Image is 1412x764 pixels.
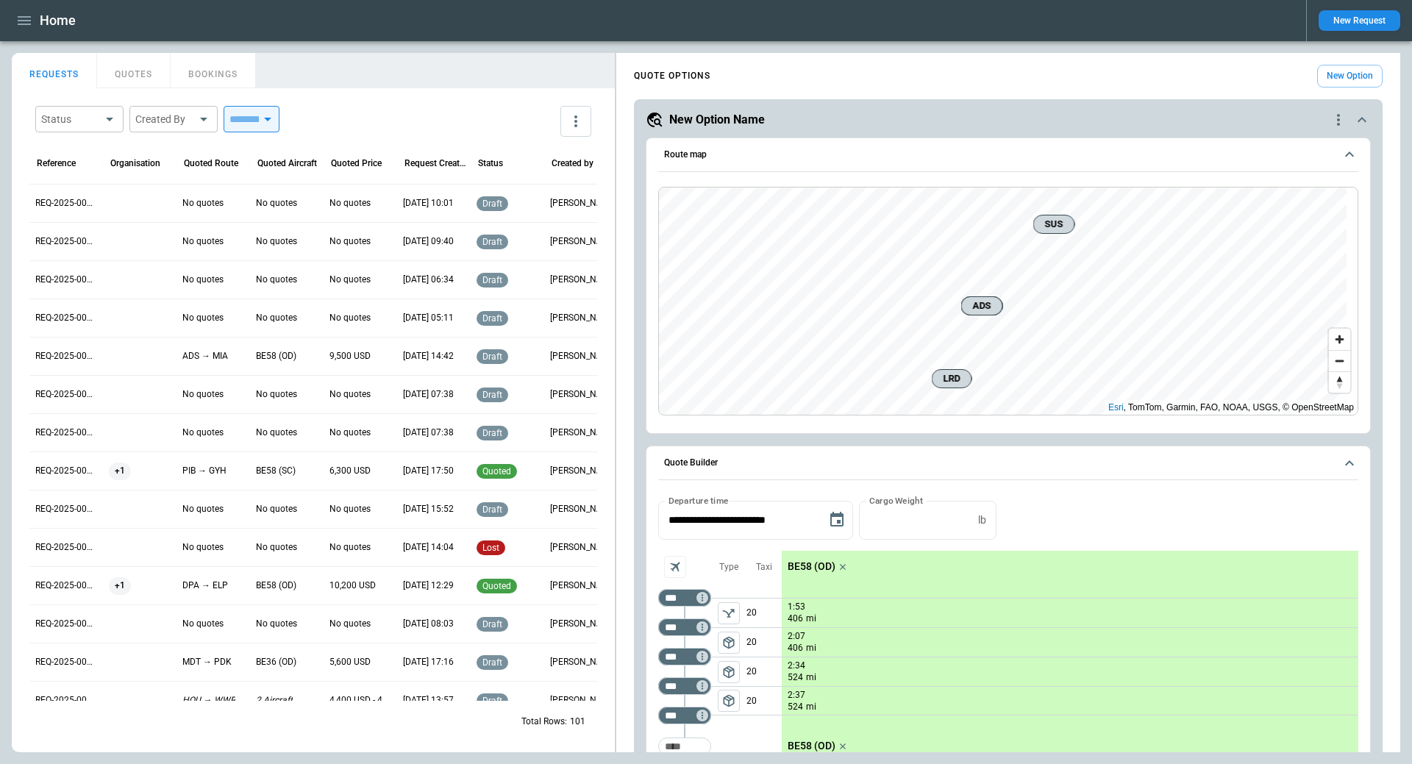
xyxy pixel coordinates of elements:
[403,579,454,592] p: 08/22/2025 12:29
[256,465,296,477] p: BE58 (SC)
[35,503,97,515] p: REQ-2025-000257
[479,351,505,362] span: draft
[1108,400,1354,415] div: , TomTom, Garmin, FAO, NOAA, USGS, © OpenStreetMap
[35,235,97,248] p: REQ-2025-000264
[329,274,371,286] p: No quotes
[550,426,612,439] p: George O'Bryan
[718,602,740,624] button: left aligned
[479,428,505,438] span: draft
[403,541,454,554] p: 08/22/2025 14:04
[978,514,986,526] p: lb
[12,53,97,88] button: REQUESTS
[403,312,454,324] p: 08/27/2025 05:11
[182,350,228,363] p: ADS → MIA
[1329,350,1350,371] button: Zoom out
[521,715,567,728] p: Total Rows:
[664,458,718,468] h6: Quote Builder
[35,426,97,439] p: REQ-2025-000259
[479,504,505,515] span: draft
[658,589,711,607] div: Too short
[560,106,591,137] button: more
[182,465,227,477] p: PIB → GYH
[968,299,996,313] span: ADS
[746,628,782,657] p: 20
[182,388,224,401] p: No quotes
[182,312,224,324] p: No quotes
[788,701,803,713] p: 524
[721,635,736,650] span: package_2
[329,388,371,401] p: No quotes
[256,579,296,592] p: BE58 (OD)
[256,350,296,363] p: BE58 (OD)
[403,503,454,515] p: 08/22/2025 15:52
[718,661,740,683] span: Type of sector
[403,465,454,477] p: 08/22/2025 17:50
[788,601,805,613] p: 1:53
[664,556,686,578] span: Aircraft selection
[256,274,297,286] p: No quotes
[479,619,505,629] span: draft
[479,199,505,209] span: draft
[35,388,97,401] p: REQ-2025-000260
[550,274,612,286] p: George O'Bryan
[184,158,238,168] div: Quoted Route
[109,452,131,490] span: +1
[570,715,585,728] p: 101
[182,274,224,286] p: No quotes
[182,541,224,554] p: No quotes
[35,274,97,286] p: REQ-2025-000263
[329,465,371,477] p: 6,300 USD
[329,618,371,630] p: No quotes
[869,494,923,507] label: Cargo Weight
[479,657,505,668] span: draft
[479,390,505,400] span: draft
[182,579,228,592] p: DPA → ELP
[403,388,454,401] p: 08/26/2025 07:38
[788,740,835,752] p: BE58 (OD)
[256,503,297,515] p: No quotes
[550,465,612,477] p: Allen Maki
[256,426,297,439] p: No quotes
[788,642,803,654] p: 406
[822,505,852,535] button: Choose date, selected date is Sep 2, 2025
[1319,10,1400,31] button: New Request
[658,618,711,636] div: Too short
[746,687,782,715] p: 20
[35,579,97,592] p: REQ-2025-000255
[329,235,371,248] p: No quotes
[550,541,612,554] p: Ben Gundermann
[478,158,503,168] div: Status
[257,158,317,168] div: Quoted Aircraft
[552,158,593,168] div: Created by
[403,618,454,630] p: 08/22/2025 08:03
[329,656,371,668] p: 5,600 USD
[806,701,816,713] p: mi
[550,503,612,515] p: Ben Gundermann
[329,426,371,439] p: No quotes
[938,371,966,386] span: LRD
[329,541,371,554] p: No quotes
[788,631,805,642] p: 2:07
[658,738,711,755] div: Too short
[806,642,816,654] p: mi
[658,138,1358,172] button: Route map
[479,543,502,553] span: lost
[35,656,97,668] p: REQ-2025-000253
[806,613,816,625] p: mi
[329,197,371,210] p: No quotes
[479,275,505,285] span: draft
[256,541,297,554] p: No quotes
[35,465,97,477] p: REQ-2025-000258
[97,53,171,88] button: QUOTES
[1108,402,1124,413] a: Esri
[35,541,97,554] p: REQ-2025-000256
[550,197,612,210] p: George O'Bryan
[550,235,612,248] p: George O'Bryan
[550,312,612,324] p: George O'Bryan
[658,446,1358,480] button: Quote Builder
[1329,329,1350,350] button: Zoom in
[788,560,835,573] p: BE58 (OD)
[41,112,100,126] div: Status
[256,388,297,401] p: No quotes
[182,235,224,248] p: No quotes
